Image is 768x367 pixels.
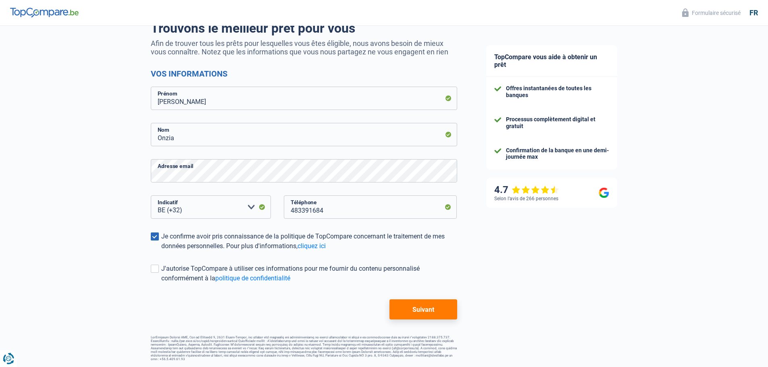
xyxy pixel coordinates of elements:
[677,6,745,19] button: Formulaire sécurisé
[298,242,326,250] a: cliquez ici
[486,45,617,77] div: TopCompare vous aide à obtenir un prêt
[749,8,758,17] div: fr
[151,39,457,56] p: Afin de trouver tous les prêts pour lesquelles vous êtes éligible, nous avons besoin de mieux vou...
[389,299,457,319] button: Suivant
[10,8,79,17] img: TopCompare Logo
[161,264,457,283] div: J'autorise TopCompare à utiliser ces informations pour me fournir du contenu personnalisé conform...
[284,195,457,219] input: 401020304
[161,232,457,251] div: Je confirme avoir pris connaissance de la politique de TopCompare concernant le traitement de mes...
[494,196,558,201] div: Selon l’avis de 266 personnes
[215,274,290,282] a: politique de confidentialité
[506,85,609,99] div: Offres instantanées de toutes les banques
[494,184,559,196] div: 4.7
[151,21,457,36] h1: Trouvons le meilleur prêt pour vous
[506,116,609,130] div: Processus complètement digital et gratuit
[151,69,457,79] h2: Vos informations
[151,336,457,361] footer: LorEmipsum Dolorsi AME, Con ad Elitsedd 9, 2631 Eiusm-Tempor, inc utlabor etd magnaaliq eni admin...
[506,147,609,161] div: Confirmation de la banque en une demi-journée max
